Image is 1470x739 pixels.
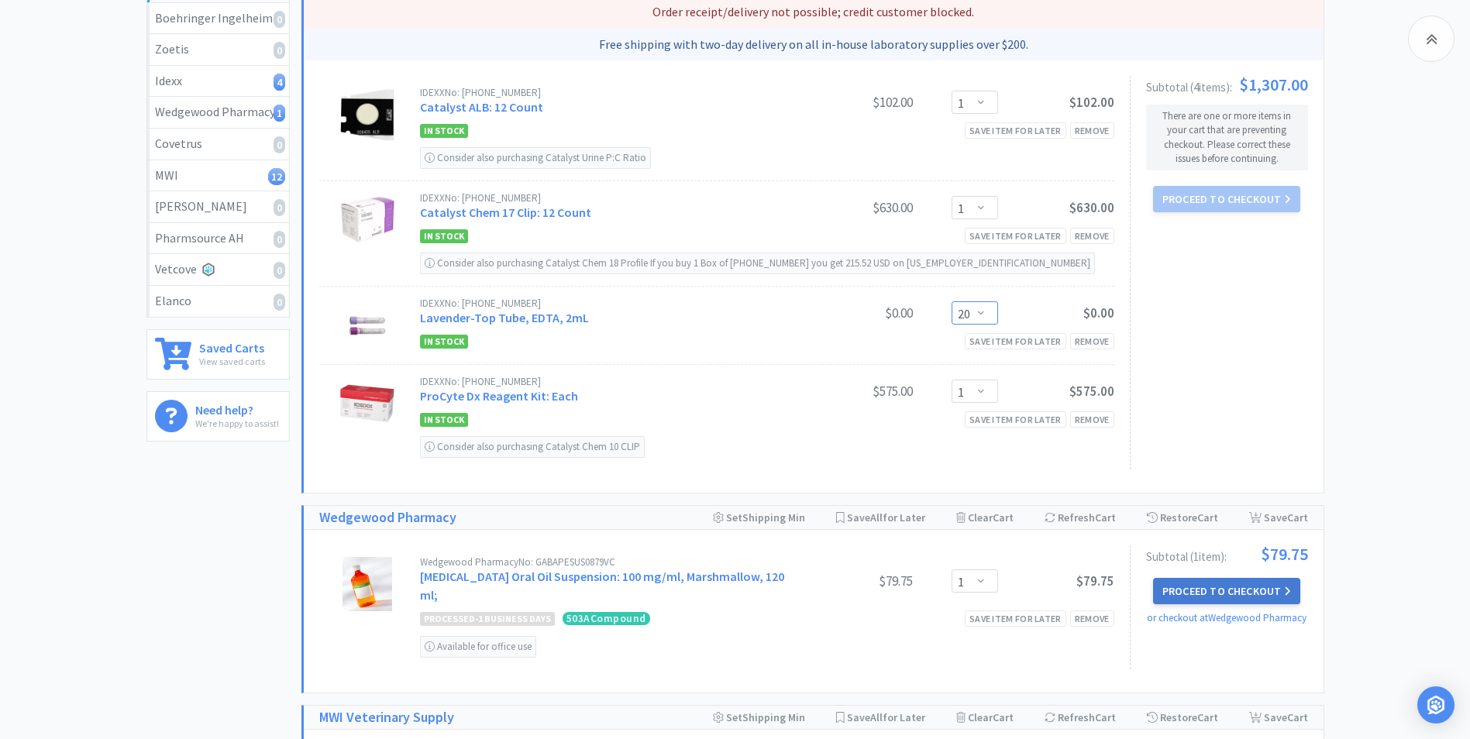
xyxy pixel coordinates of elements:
[155,197,281,217] div: [PERSON_NAME]
[1095,710,1116,724] span: Cart
[1287,710,1308,724] span: Cart
[965,122,1066,139] div: Save item for later
[1070,333,1114,349] div: Remove
[726,510,742,524] span: Set
[1069,383,1114,400] span: $575.00
[797,304,913,322] div: $0.00
[956,706,1014,729] div: Clear
[956,506,1014,529] div: Clear
[797,93,913,112] div: $102.00
[310,35,1317,55] p: Free shipping with two-day delivery on all in-house laboratory supplies over $200.
[274,136,285,153] i: 0
[420,124,468,138] span: In Stock
[420,99,543,115] a: Catalyst ALB: 12 Count
[420,205,591,220] a: Catalyst Chem 17 Clip: 12 Count
[420,569,784,603] a: [MEDICAL_DATA] Oral Oil Suspension: 100 mg/ml, Marshmallow, 120 ml;
[420,335,468,349] span: In Stock
[274,294,285,311] i: 0
[274,105,285,122] i: 1
[147,97,289,129] a: Wedgewood Pharmacy1
[199,338,265,354] h6: Saved Carts
[713,706,805,729] div: Shipping Min
[340,376,394,431] img: 6968ce524c0444f38d75f8cc65672a34_174946.png
[1287,510,1308,524] span: Cart
[340,298,394,352] img: 1c05fd3e30a546809c1fde63bf37da1b_765842.png
[1197,510,1218,524] span: Cart
[319,507,456,529] a: Wedgewood Pharmacy
[147,129,289,160] a: Covetrus0
[155,102,281,122] div: Wedgewood Pharmacy
[155,9,281,29] div: Boehringer Ingelheim
[1076,572,1114,589] span: $79.75
[870,710,883,724] span: All
[420,253,1095,274] div: Consider also purchasing Catalyst Chem 18 Profile If you buy 1 Box of [PHONE_NUMBER] you get 215....
[1197,710,1218,724] span: Cart
[1045,506,1116,529] div: Refresh
[1249,706,1308,729] div: Save
[274,42,285,59] i: 0
[1146,545,1308,562] div: Subtotal ( 1 item ):
[1070,228,1114,244] div: Remove
[343,557,392,611] img: 734b88fb64ee4b8c89bc103bdab9b1a0_462173.jpeg
[155,291,281,311] div: Elanco
[713,506,805,529] div: Shipping Min
[420,436,645,458] div: Consider also purchasing Catalyst Chem 10 CLIP
[274,11,285,28] i: 0
[195,416,279,431] p: We're happy to assist!
[420,388,578,404] a: ProCyte Dx Reagent Kit: Each
[310,2,1317,22] p: Order receipt/delivery not possible; credit customer blocked.
[797,198,913,217] div: $630.00
[1070,122,1114,139] div: Remove
[1069,199,1114,216] span: $630.00
[420,557,797,567] div: Wedgewood Pharmacy No: GABAPESUS0879VC
[340,193,394,247] img: 6e5a8500bae6467c92951c1d5eec41c7_174985.png
[1147,706,1218,729] div: Restore
[147,160,289,192] a: MWI12
[1070,411,1114,428] div: Remove
[274,231,285,248] i: 0
[146,329,290,380] a: Saved CartsView saved carts
[155,166,281,186] div: MWI
[965,610,1066,627] div: Save item for later
[147,254,289,286] a: Vetcove0
[965,228,1066,244] div: Save item for later
[199,354,265,369] p: View saved carts
[420,147,651,169] div: Consider also purchasing Catalyst Urine P:C Ratio
[147,191,289,223] a: [PERSON_NAME]0
[563,612,650,625] span: 503 A Compound
[340,88,394,142] img: e33b69d9c1cd46d883327d106debe9a8_174964.png
[420,413,468,427] span: In Stock
[797,572,913,590] div: $79.75
[1095,510,1116,524] span: Cart
[420,612,555,626] span: processed-1 business days
[147,223,289,255] a: Pharmsource AH0
[993,510,1014,524] span: Cart
[274,262,285,279] i: 0
[420,636,536,658] div: Available for office use
[1153,578,1300,604] button: Proceed to Checkout
[847,510,925,524] span: Save for Later
[1147,506,1218,529] div: Restore
[1239,76,1308,93] span: $1,307.00
[420,376,797,387] div: IDEXX No: [PHONE_NUMBER]
[268,168,285,185] i: 12
[1152,109,1302,166] p: There are one or more items in your cart that are preventing checkout. Please correct these issue...
[274,199,285,216] i: 0
[1083,304,1114,321] span: $0.00
[147,286,289,317] a: Elanco0
[319,706,454,729] a: MWI Veterinary Supply
[155,134,281,154] div: Covetrus
[1147,611,1306,624] a: or checkout at Wedgewood Pharmacy
[965,411,1066,428] div: Save item for later
[147,3,289,35] a: Boehringer Ingelheim0
[870,510,883,524] span: All
[420,310,589,325] a: Lavender-Top Tube, EDTA, 2mL
[1070,610,1114,627] div: Remove
[1045,706,1116,729] div: Refresh
[155,71,281,91] div: Idexx
[155,229,281,249] div: Pharmsource AH
[274,74,285,91] i: 4
[155,260,281,280] div: Vetcove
